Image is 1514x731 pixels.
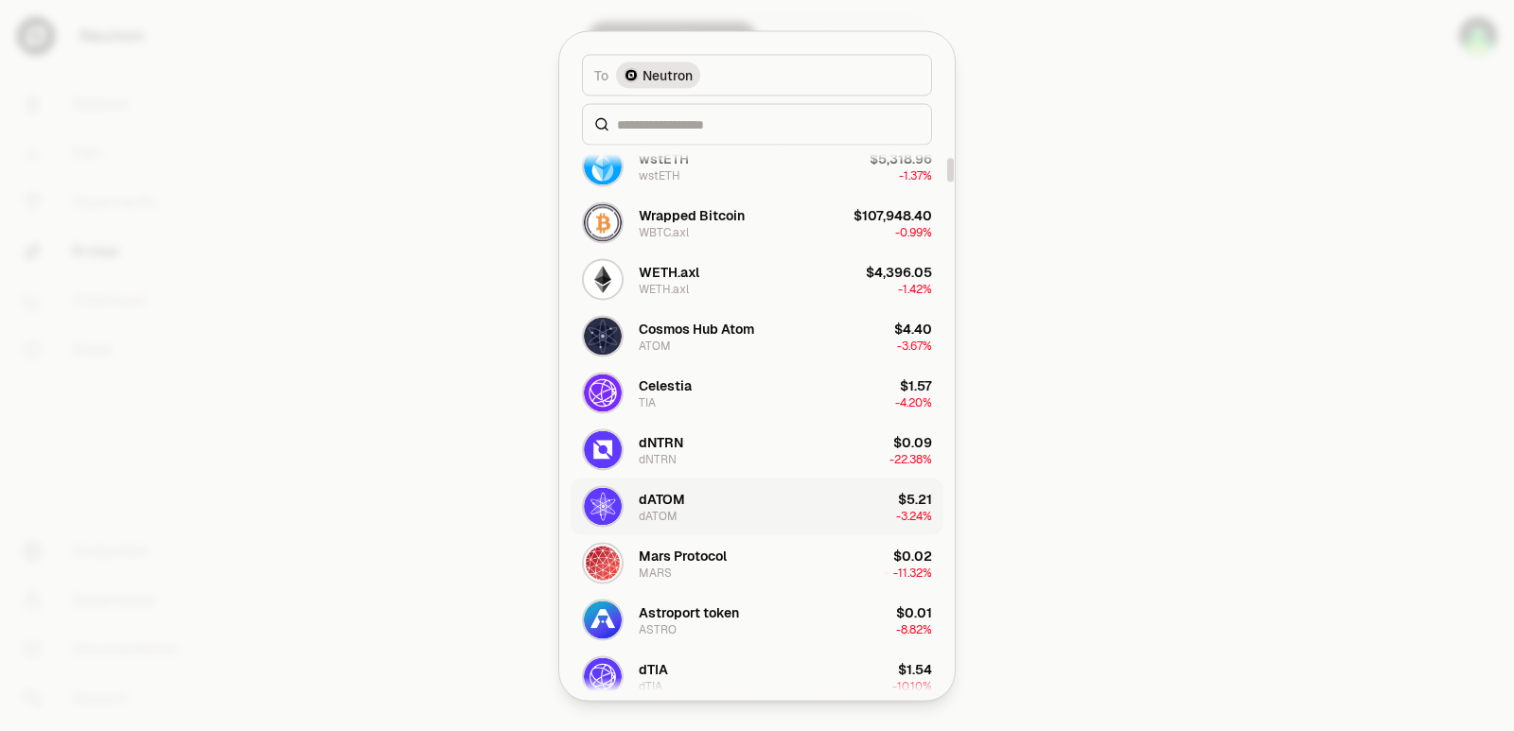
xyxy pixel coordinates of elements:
[639,319,754,338] div: Cosmos Hub Atom
[895,224,932,239] span: -0.99%
[571,648,943,705] button: dTIA LogodTIAdTIA$1.54-10.10%
[584,147,622,184] img: wstETH Logo
[639,602,739,621] div: Astroport token
[571,534,943,591] button: MARS LogoMars ProtocolMARS$0.02-11.32%
[898,659,932,678] div: $1.54
[639,148,689,167] div: wstETH
[639,678,662,693] div: dTIA
[571,307,943,364] button: ATOM LogoCosmos Hub AtomATOM$4.40-3.67%
[571,421,943,478] button: dNTRN LogodNTRNdNTRN$0.09-22.38%
[639,508,678,523] div: dATOM
[854,205,932,224] div: $107,948.40
[643,65,693,84] span: Neutron
[896,602,932,621] div: $0.01
[898,281,932,296] span: -1.42%
[639,546,727,565] div: Mars Protocol
[898,489,932,508] div: $5.21
[866,262,932,281] div: $4,396.05
[625,69,637,80] img: Neutron Logo
[896,621,932,636] span: -8.82%
[639,432,683,451] div: dNTRN
[571,194,943,251] button: WBTC.axl LogoWrapped BitcoinWBTC.axl$107,948.40-0.99%
[584,374,622,411] img: TIA Logo
[584,430,622,468] img: dNTRN Logo
[584,657,622,695] img: dTIA Logo
[584,260,622,298] img: WETH.axl Logo
[584,203,622,241] img: WBTC.axl Logo
[895,394,932,409] span: -4.20%
[594,65,608,84] span: To
[571,251,943,307] button: WETH.axl LogoWETH.axlWETH.axl$4,396.05-1.42%
[897,338,932,353] span: -3.67%
[571,591,943,648] button: ASTRO LogoAstroport tokenASTRO$0.01-8.82%
[639,281,689,296] div: WETH.axl
[893,546,932,565] div: $0.02
[639,489,685,508] div: dATOM
[900,375,932,394] div: $1.57
[639,338,671,353] div: ATOM
[584,600,622,638] img: ASTRO Logo
[639,205,745,224] div: Wrapped Bitcoin
[639,167,680,183] div: wstETH
[584,544,622,582] img: MARS Logo
[584,317,622,355] img: ATOM Logo
[571,478,943,534] button: dATOM LogodATOMdATOM$5.21-3.24%
[584,487,622,525] img: dATOM Logo
[571,364,943,421] button: TIA LogoCelestiaTIA$1.57-4.20%
[639,621,677,636] div: ASTRO
[639,262,699,281] div: WETH.axl
[582,54,932,96] button: ToNeutron LogoNeutron
[639,659,668,678] div: dTIA
[896,508,932,523] span: -3.24%
[639,224,689,239] div: WBTC.axl
[639,451,677,466] div: dNTRN
[870,148,932,167] div: $5,318.96
[889,451,932,466] span: -22.38%
[899,167,932,183] span: -1.37%
[639,565,672,580] div: MARS
[892,678,932,693] span: -10.10%
[639,375,692,394] div: Celestia
[571,137,943,194] button: wstETH LogowstETHwstETH$5,318.96-1.37%
[893,432,932,451] div: $0.09
[894,319,932,338] div: $4.40
[893,565,932,580] span: -11.32%
[639,394,656,409] div: TIA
